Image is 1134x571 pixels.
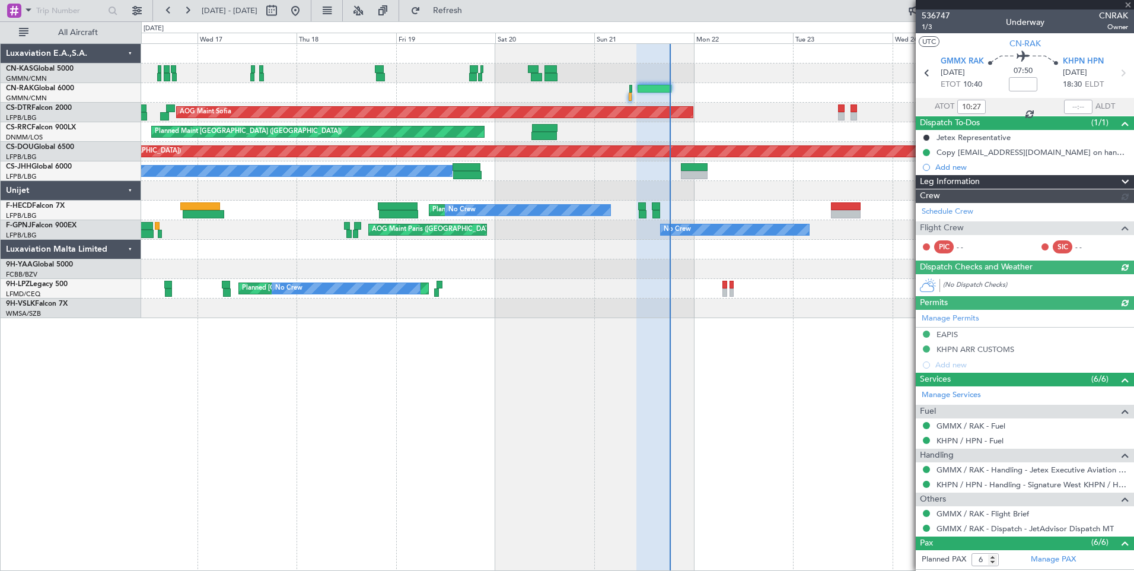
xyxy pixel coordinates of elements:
[1006,16,1044,28] div: Underway
[6,211,37,220] a: LFPB/LBG
[935,101,954,113] span: ATOT
[275,280,302,297] div: No Crew
[6,104,31,112] span: CS-DTR
[664,221,691,239] div: No Crew
[922,22,950,32] span: 1/3
[6,309,41,318] a: WMSA/SZB
[6,281,68,288] a: 9H-LPZLegacy 500
[1085,79,1104,91] span: ELDT
[396,33,495,43] div: Fri 19
[36,2,104,20] input: Trip Number
[941,67,965,79] span: [DATE]
[936,524,1114,534] a: GMMX / RAK - Dispatch - JetAdvisor Dispatch MT
[920,373,951,386] span: Services
[6,222,77,229] a: F-GPNJFalcon 900EX
[920,116,980,130] span: Dispatch To-Dos
[920,405,936,418] span: Fuel
[6,202,65,210] a: F-HECDFalcon 7X
[941,56,984,68] span: GMMX RAK
[1091,373,1108,385] span: (6/6)
[6,124,76,131] a: CS-RRCFalcon 900LX
[936,132,1011,142] div: Jetex Representative
[922,9,950,22] span: 536747
[6,65,33,72] span: CN-KAS
[6,163,31,170] span: CS-JHH
[6,261,73,268] a: 9H-YAAGlobal 5000
[1014,65,1033,77] span: 07:50
[6,133,43,142] a: DNMM/LOS
[936,509,1029,519] a: GMMX / RAK - Flight Brief
[6,300,68,307] a: 9H-VSLKFalcon 7X
[6,85,74,92] a: CN-RAKGlobal 6000
[936,465,1128,475] a: GMMX / RAK - Handling - Jetex Executive Aviation GMMX / RAK
[6,222,31,229] span: F-GPNJ
[919,36,939,47] button: UTC
[922,389,981,401] a: Manage Services
[1091,536,1108,548] span: (6/6)
[936,436,1004,446] a: KHPN / HPN - Fuel
[6,144,74,151] a: CS-DOUGlobal 6500
[6,104,72,112] a: CS-DTRFalcon 2000
[144,24,164,34] div: [DATE]
[793,33,892,43] div: Tue 23
[423,7,473,15] span: Refresh
[920,449,954,462] span: Handling
[6,94,47,103] a: GMMN/CMN
[1095,101,1115,113] span: ALDT
[242,280,410,297] div: Planned [GEOGRAPHIC_DATA] ([GEOGRAPHIC_DATA])
[31,28,125,37] span: All Aircraft
[6,74,47,83] a: GMMN/CMN
[1091,116,1108,129] span: (1/1)
[448,201,476,219] div: No Crew
[893,33,992,43] div: Wed 24
[963,79,982,91] span: 10:40
[6,261,33,268] span: 9H-YAA
[1063,56,1104,68] span: KHPN HPN
[372,221,496,239] div: AOG Maint Paris ([GEOGRAPHIC_DATA])
[922,554,966,566] label: Planned PAX
[6,85,34,92] span: CN-RAK
[594,33,693,43] div: Sun 21
[6,202,32,210] span: F-HECD
[936,421,1005,431] a: GMMX / RAK - Fuel
[935,162,1128,172] div: Add new
[1031,554,1076,566] a: Manage PAX
[6,290,40,299] a: LFMD/CEQ
[941,79,960,91] span: ETOT
[155,123,342,141] div: Planned Maint [GEOGRAPHIC_DATA] ([GEOGRAPHIC_DATA])
[1063,67,1087,79] span: [DATE]
[694,33,793,43] div: Mon 22
[6,231,37,240] a: LFPB/LBG
[202,5,257,16] span: [DATE] - [DATE]
[180,103,231,121] div: AOG Maint Sofia
[6,172,37,181] a: LFPB/LBG
[920,537,933,550] span: Pax
[13,23,129,42] button: All Aircraft
[6,144,34,151] span: CS-DOU
[920,175,980,189] span: Leg Information
[1009,37,1041,50] span: CN-RAK
[6,65,74,72] a: CN-KASGlobal 5000
[6,153,37,161] a: LFPB/LBG
[936,480,1128,490] a: KHPN / HPN - Handling - Signature West KHPN / HPN
[98,33,198,43] div: Tue 16
[6,270,37,279] a: FCBB/BZV
[405,1,476,20] button: Refresh
[495,33,594,43] div: Sat 20
[297,33,396,43] div: Thu 18
[6,113,37,122] a: LFPB/LBG
[6,124,31,131] span: CS-RRC
[1099,9,1128,22] span: CNRAK
[920,493,946,506] span: Others
[6,300,35,307] span: 9H-VSLK
[6,163,72,170] a: CS-JHHGlobal 6000
[1099,22,1128,32] span: Owner
[936,147,1128,157] div: Copy [EMAIL_ADDRESS][DOMAIN_NAME] on handling requests
[1063,79,1082,91] span: 18:30
[432,201,619,219] div: Planned Maint [GEOGRAPHIC_DATA] ([GEOGRAPHIC_DATA])
[198,33,297,43] div: Wed 17
[6,281,30,288] span: 9H-LPZ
